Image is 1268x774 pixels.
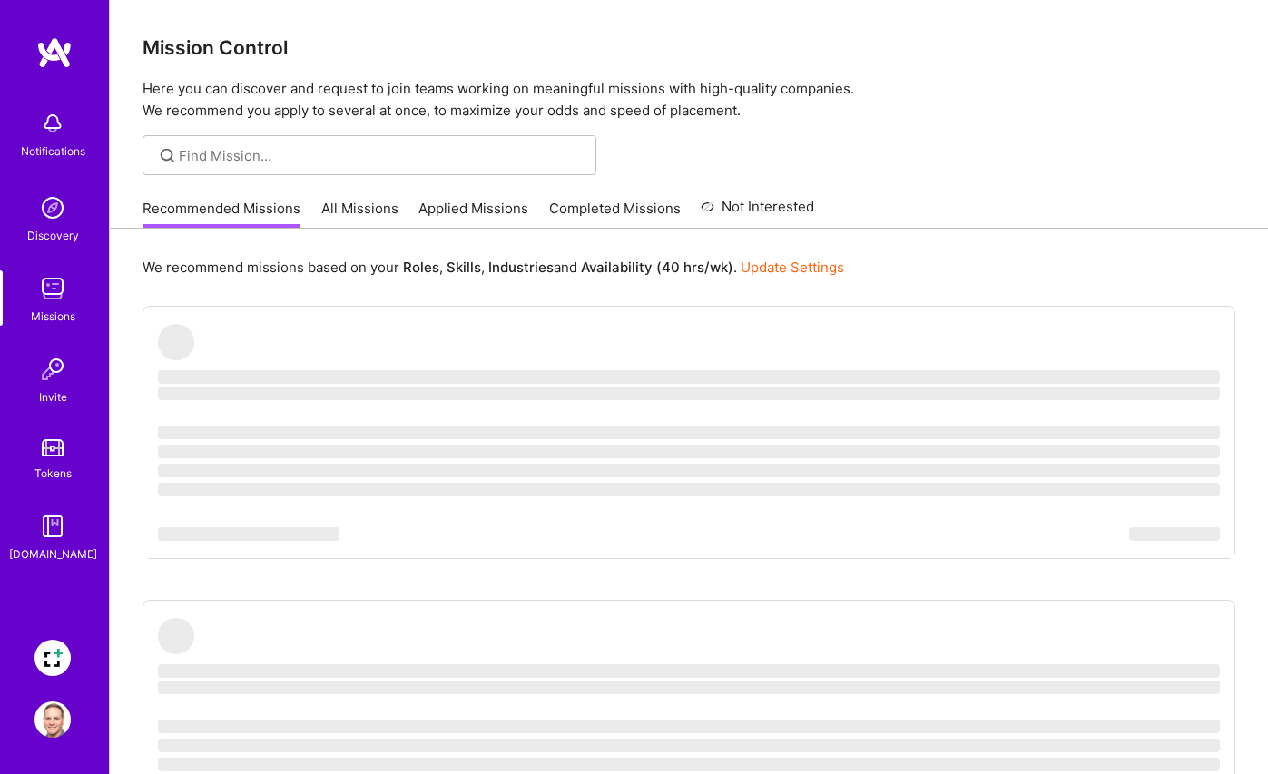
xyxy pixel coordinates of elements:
img: discovery [34,190,71,226]
p: Here you can discover and request to join teams working on meaningful missions with high-quality ... [143,78,1235,122]
i: icon SearchGrey [157,145,178,166]
a: All Missions [321,199,398,229]
div: Invite [39,387,67,407]
input: Find Mission... [179,146,583,165]
b: Roles [403,259,439,276]
img: Invite [34,351,71,387]
img: logo [36,36,73,69]
div: Discovery [27,226,79,245]
a: Update Settings [741,259,844,276]
h3: Mission Control [143,36,1235,59]
a: Not Interested [701,196,814,229]
img: Wellth: QA Engineer for Health & Wellness Company [34,640,71,676]
div: Tokens [34,464,72,483]
a: Completed Missions [549,199,681,229]
a: User Avatar [30,701,75,738]
b: Availability (40 hrs/wk) [581,259,733,276]
a: Wellth: QA Engineer for Health & Wellness Company [30,640,75,676]
p: We recommend missions based on your , , and . [143,258,844,277]
img: guide book [34,508,71,544]
img: User Avatar [34,701,71,738]
div: Missions [31,307,75,326]
img: tokens [42,439,64,456]
a: Applied Missions [418,199,528,229]
img: teamwork [34,270,71,307]
a: Recommended Missions [143,199,300,229]
div: [DOMAIN_NAME] [9,544,97,563]
img: bell [34,105,71,142]
b: Skills [447,259,481,276]
b: Industries [488,259,554,276]
div: Notifications [21,142,85,161]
